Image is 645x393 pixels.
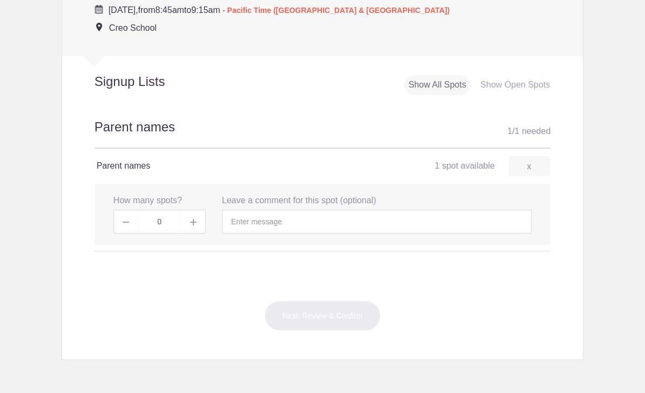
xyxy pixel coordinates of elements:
[97,159,322,172] h4: Parent names
[435,161,495,170] span: 1 spot available
[95,5,103,14] img: Cal purple
[223,6,449,15] span: - Pacific Time ([GEOGRAPHIC_DATA] & [GEOGRAPHIC_DATA])
[190,219,197,225] img: Plus gray
[123,222,129,223] img: Minus gray
[109,23,157,32] span: Creo School
[265,301,381,331] button: Next: Review & Confirm
[96,23,102,31] img: Event location
[95,118,551,149] h2: Parent names
[109,5,138,15] span: [DATE],
[155,5,184,15] span: 8:45am
[404,75,471,95] div: Show All Spots
[113,195,182,207] label: How many spots?
[109,5,450,15] span: from to
[191,5,220,15] span: 9:15am
[476,75,554,95] div: Show Open Spots
[512,126,514,136] span: /
[507,123,550,139] div: 1 1 needed
[222,195,376,207] label: Leave a comment for this spot (optional)
[62,74,236,90] h2: Signup Lists
[222,210,532,234] input: Enter message
[509,156,550,176] a: x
